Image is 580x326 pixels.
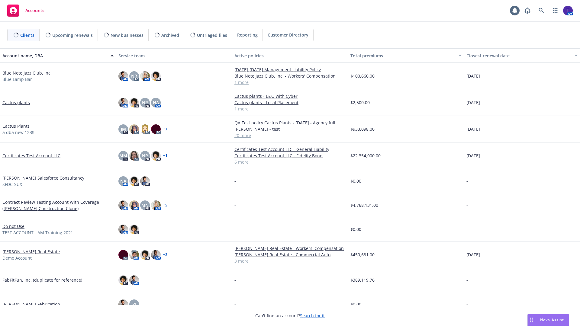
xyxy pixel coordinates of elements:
[350,202,378,208] span: $4,768,131.00
[234,66,346,73] a: [DATE]-[DATE] Management Liability Policy
[350,99,370,106] span: $2,500.00
[466,178,468,184] span: -
[466,152,480,159] span: [DATE]
[2,76,32,82] span: Blue Lamp Bar
[129,151,139,161] img: photo
[151,124,161,134] img: photo
[234,202,236,208] span: -
[2,255,32,261] span: Demo Account
[129,98,139,107] img: photo
[466,251,480,258] span: [DATE]
[2,123,30,129] a: Cactus Plants
[350,301,361,307] span: $0.00
[234,120,346,126] a: QA Test policy Cactus Plants - [DATE] - Agency full
[151,250,161,260] img: photo
[132,301,136,307] span: PJ
[350,277,375,283] span: $389,119.76
[142,99,148,106] span: NP
[163,127,167,131] a: + 7
[25,8,44,13] span: Accounts
[350,226,361,232] span: $0.00
[129,250,139,260] img: photo
[350,178,361,184] span: $0.00
[118,71,128,81] img: photo
[234,53,346,59] div: Active policies
[234,226,236,232] span: -
[116,48,232,63] button: Service team
[466,53,571,59] div: Closest renewal date
[234,146,346,152] a: Certificates Test Account LLC - General Liability
[234,79,346,85] a: 1 more
[140,176,150,186] img: photo
[163,253,167,257] a: + 2
[129,200,139,210] img: photo
[2,152,60,159] a: Certificates Test Account LLC
[268,32,308,38] span: Customer Directory
[232,48,348,63] button: Active policies
[234,301,236,307] span: -
[234,245,346,251] a: [PERSON_NAME] Real Estate - Workers' Compensation
[348,48,464,63] button: Total premiums
[2,199,114,212] a: Contract Review Testing Account With Coverage ([PERSON_NAME] Construction Clone)
[140,71,150,81] img: photo
[2,277,82,283] a: FabFitFun, Inc. (duplicate for reference)
[464,48,580,63] button: Closest renewal date
[350,73,375,79] span: $100,660.00
[2,223,24,229] a: Do not Use
[466,73,480,79] span: [DATE]
[2,70,52,76] a: Blue Note Jazz Club, Inc.
[535,5,547,17] a: Search
[350,126,375,132] span: $933,098.00
[528,314,535,326] div: Drag to move
[140,250,150,260] img: photo
[466,226,468,232] span: -
[151,200,161,210] img: photo
[20,32,34,38] span: Clients
[52,32,93,38] span: Upcoming renewals
[2,181,22,187] span: SFDC-SUX
[350,152,381,159] span: $22,354,000.00
[234,99,346,106] a: Cactus plants - Local Placement
[118,225,128,234] img: photo
[350,251,375,258] span: $450,631.00
[142,152,148,159] span: NP
[234,277,236,283] span: -
[2,129,36,136] span: a dba new 123!!!
[466,202,468,208] span: -
[140,124,150,134] img: photo
[466,126,480,132] span: [DATE]
[118,250,128,260] img: photo
[237,32,258,38] span: Reporting
[300,313,325,318] a: Search for it
[118,200,128,210] img: photo
[163,203,167,207] a: + 5
[234,126,346,132] a: [PERSON_NAME] - test
[234,132,346,139] a: 20 more
[466,301,468,307] span: -
[119,152,127,159] span: MM
[141,202,149,208] span: MN
[151,151,161,161] img: photo
[129,176,139,186] img: photo
[118,98,128,107] img: photo
[2,175,84,181] a: [PERSON_NAME] Salesforce Consultancy
[466,99,480,106] span: [DATE]
[163,154,167,158] a: + 1
[255,312,325,319] span: Can't find an account?
[121,126,126,132] span: JM
[118,53,230,59] div: Service team
[234,251,346,258] a: [PERSON_NAME] Real Estate - Commercial Auto
[549,5,561,17] a: Switch app
[153,99,159,106] span: NA
[540,317,564,322] span: Nova Assist
[2,53,107,59] div: Account name, DBA
[521,5,533,17] a: Report a Bug
[350,53,455,59] div: Total premiums
[527,314,569,326] button: Nova Assist
[5,2,47,19] a: Accounts
[234,258,346,264] a: 3 more
[234,106,346,112] a: 1 more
